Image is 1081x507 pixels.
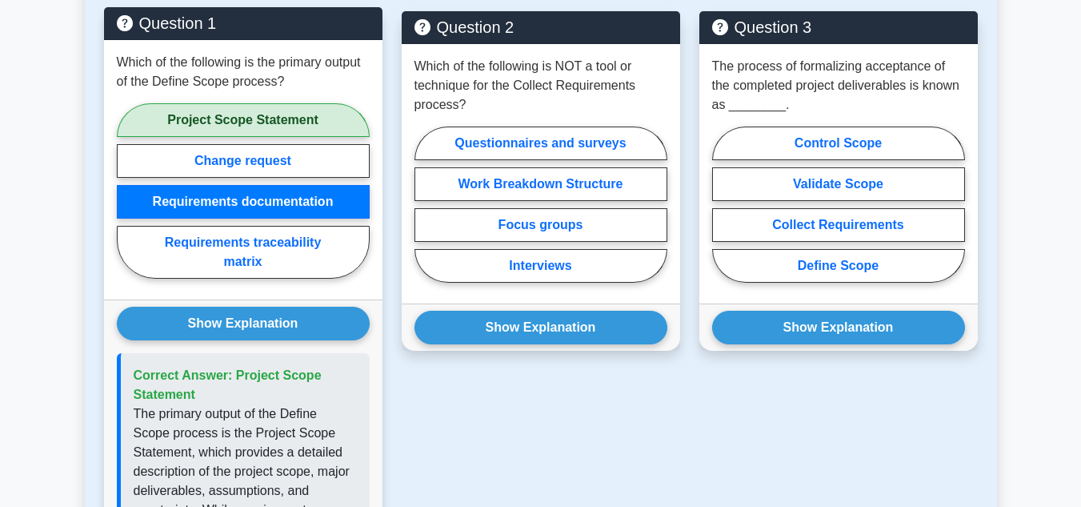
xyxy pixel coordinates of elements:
button: Show Explanation [414,311,667,344]
label: Validate Scope [712,167,965,201]
button: Show Explanation [712,311,965,344]
p: Which of the following is NOT a tool or technique for the Collect Requirements process? [414,57,667,115]
label: Project Scope Statement [117,103,370,137]
p: The process of formalizing acceptance of the completed project deliverables is known as ________. [712,57,965,115]
label: Questionnaires and surveys [414,127,667,160]
span: Correct Answer: Project Scope Statement [134,368,322,401]
label: Focus groups [414,208,667,242]
label: Requirements traceability matrix [117,226,370,279]
label: Change request [117,144,370,178]
label: Define Scope [712,249,965,283]
h5: Question 1 [117,14,370,33]
label: Control Scope [712,127,965,160]
h5: Question 2 [414,18,667,37]
label: Work Breakdown Structure [414,167,667,201]
label: Collect Requirements [712,208,965,242]
p: Which of the following is the primary output of the Define Scope process? [117,53,370,91]
button: Show Explanation [117,307,370,340]
h5: Question 3 [712,18,965,37]
label: Interviews [414,249,667,283]
label: Requirements documentation [117,185,370,219]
